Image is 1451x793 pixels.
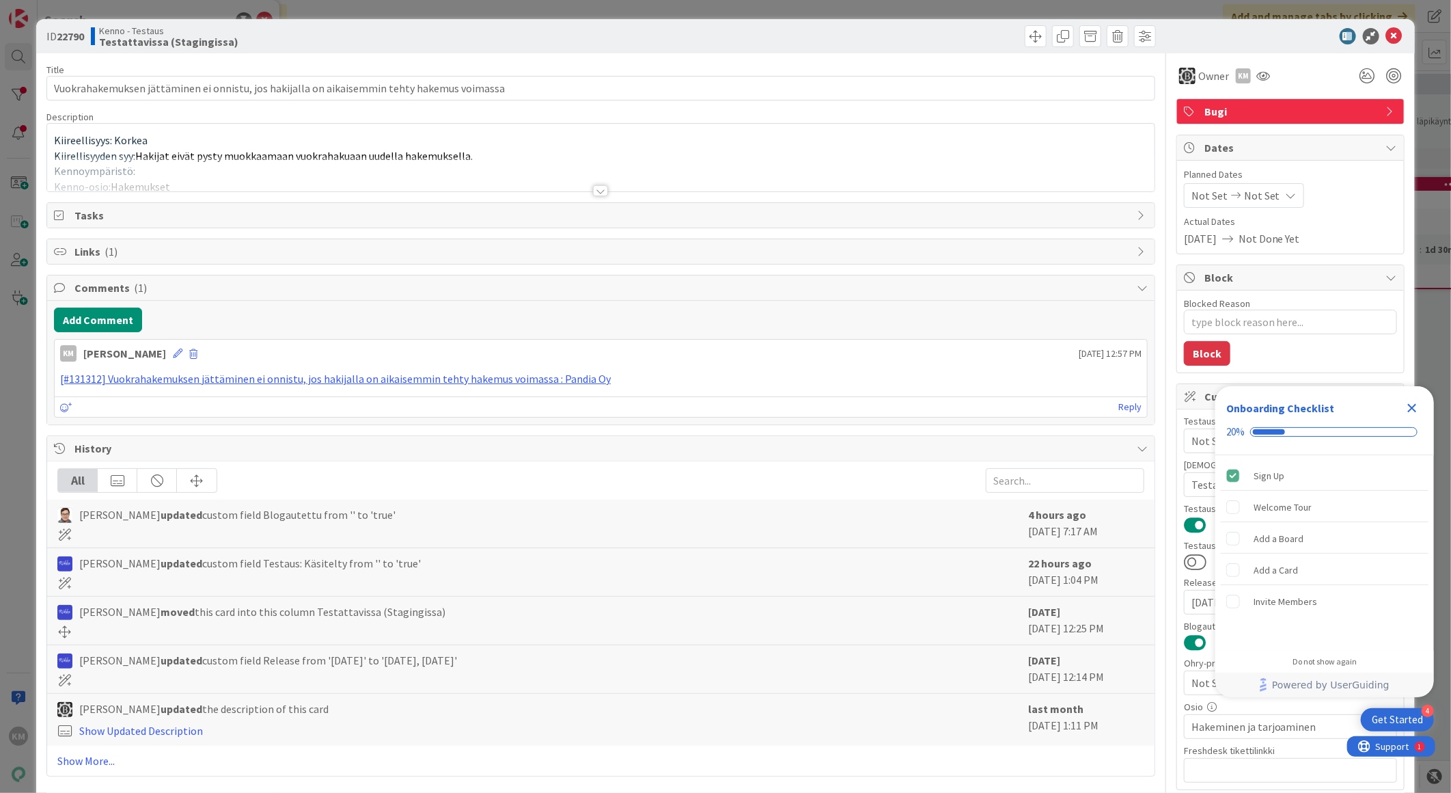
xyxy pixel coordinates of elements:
[83,345,166,362] div: [PERSON_NAME]
[1401,397,1423,419] div: Close Checklist
[1198,68,1229,84] span: Owner
[1191,594,1373,610] span: [DATE], [DATE]
[1226,426,1423,438] div: Checklist progress: 20%
[1215,673,1434,697] div: Footer
[1184,230,1217,247] span: [DATE]
[79,604,445,620] span: [PERSON_NAME] this card into this column Testattavissa (Stagingissa)
[1028,556,1092,570] b: 22 hours ago
[1191,718,1373,735] span: Hakeminen ja tarjoaminen
[1221,492,1428,522] div: Welcome Tour is incomplete.
[74,207,1130,224] span: Tasks
[1184,658,1397,668] div: Ohry-prio
[1221,524,1428,554] div: Add a Board is incomplete.
[1191,673,1366,693] span: Not Set
[46,28,84,44] span: ID
[58,469,98,492] div: All
[1254,562,1298,578] div: Add a Card
[1191,476,1373,493] span: Testattu Devissä
[57,753,1144,769] a: Show More...
[1204,269,1379,286] span: Block
[1226,426,1245,438] div: 20%
[79,507,396,523] span: [PERSON_NAME] custom field Blogautettu from '' to 'true'
[1272,677,1390,693] span: Powered by UserGuiding
[29,2,62,18] span: Support
[1244,187,1280,204] span: Not Set
[1372,713,1423,727] div: Get Started
[99,36,238,47] b: Testattavissa (Stagingissa)
[161,508,202,522] b: updated
[1204,388,1379,405] span: Custom Fields
[1028,555,1144,589] div: [DATE] 1:04 PM
[57,702,72,717] img: IH
[1239,230,1300,247] span: Not Done Yet
[1184,541,1397,550] div: Testaustiimi kurkkaa
[1293,656,1357,667] div: Do not show again
[60,372,611,386] a: [#131312] Vuokrahakemuksen jättäminen ei onnistu, jos hakijalla on aikaisemmin tehty hakemus voim...
[1028,652,1144,686] div: [DATE] 12:14 PM
[1028,702,1083,716] b: last month
[1184,341,1230,366] button: Block
[1028,605,1060,619] b: [DATE]
[54,308,142,332] button: Add Comment
[1184,297,1250,310] label: Blocked Reason
[1028,507,1144,541] div: [DATE] 7:17 AM
[57,29,84,43] b: 22790
[1184,578,1397,587] div: Release
[54,133,148,147] span: Kiireellisyys: Korkea
[1184,702,1397,712] div: Osio
[74,440,1130,457] span: History
[1361,708,1434,731] div: Open Get Started checklist, remaining modules: 4
[57,654,72,669] img: RS
[161,702,202,716] b: updated
[135,149,473,163] span: Hakijat eivät pysty muokkaamaan vuokrahakuaan uudella hakemuksella.
[1184,460,1397,470] div: [DEMOGRAPHIC_DATA]
[1226,400,1334,416] div: Onboarding Checklist
[74,280,1130,296] span: Comments
[46,111,94,123] span: Description
[1028,654,1060,667] b: [DATE]
[1236,68,1251,83] div: KM
[134,281,147,295] span: ( 1 )
[1028,604,1144,638] div: [DATE] 12:25 PM
[1221,461,1428,491] div: Sign Up is complete.
[79,724,203,738] a: Show Updated Description
[161,654,202,667] b: updated
[57,556,72,572] img: RS
[57,605,72,620] img: RS
[57,508,72,523] img: SM
[60,345,77,362] div: KM
[71,5,74,16] div: 1
[46,76,1155,100] input: type card name here...
[161,556,202,570] b: updated
[1118,399,1142,416] a: Reply
[1221,555,1428,585] div: Add a Card is incomplete.
[105,245,118,258] span: ( 1 )
[1028,701,1144,739] div: [DATE] 1:11 PM
[79,652,457,669] span: [PERSON_NAME] custom field Release from '[DATE]' to '[DATE], [DATE]'
[74,243,1130,260] span: Links
[986,468,1144,493] input: Search...
[1254,593,1317,610] div: Invite Members
[1221,587,1428,617] div: Invite Members is incomplete.
[1254,530,1303,547] div: Add a Board
[1191,187,1228,204] span: Not Set
[1184,167,1397,182] span: Planned Dates
[46,64,64,76] label: Title
[1204,103,1379,120] span: Bugi
[54,149,135,163] span: Kiirellisyyden syy:
[1222,673,1427,697] a: Powered by UserGuiding
[1184,746,1397,755] div: Freshdesk tikettilinkki
[1184,621,1397,631] div: Blogautettu
[99,25,238,36] span: Kenno - Testaus
[1184,504,1397,513] div: Testaus: Käsitelty
[1254,468,1284,484] div: Sign Up
[1184,215,1397,229] span: Actual Dates
[1184,416,1397,426] div: Testaus
[1215,455,1434,647] div: Checklist items
[1079,347,1142,361] span: [DATE] 12:57 PM
[1191,433,1373,449] span: Not Set
[1204,139,1379,156] span: Dates
[1028,508,1086,522] b: 4 hours ago
[79,701,329,717] span: [PERSON_NAME] the description of this card
[161,605,195,619] b: moved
